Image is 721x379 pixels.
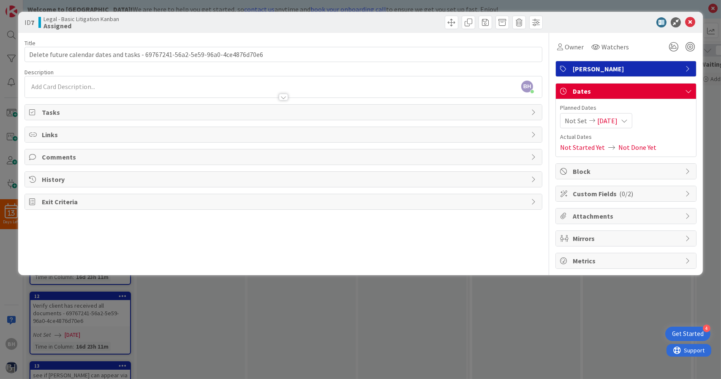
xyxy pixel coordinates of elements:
div: Open Get Started checklist, remaining modules: 4 [665,327,710,341]
span: ID [24,17,34,27]
span: Not Done Yet [618,142,656,152]
span: Support [18,1,38,11]
span: Exit Criteria [42,197,527,207]
span: Planned Dates [560,103,692,112]
span: Dates [573,86,681,96]
span: Not Started Yet [560,142,605,152]
span: Tasks [42,107,527,117]
label: Title [24,39,35,47]
span: Block [573,166,681,176]
span: Not Set [565,116,587,126]
div: 4 [703,325,710,332]
span: Legal - Basic Litigation Kanban [44,16,119,22]
span: Attachments [573,211,681,221]
span: BH [521,81,533,92]
span: Comments [42,152,527,162]
b: Assigned [44,22,119,29]
span: ( 0/2 ) [619,189,633,198]
span: Mirrors [573,233,681,244]
span: [DATE] [597,116,618,126]
span: Description [24,68,54,76]
span: Watchers [601,42,629,52]
span: [PERSON_NAME] [573,64,681,74]
b: 7 [31,18,34,27]
div: Get Started [672,330,704,338]
span: Links [42,130,527,140]
span: Owner [565,42,584,52]
span: History [42,174,527,184]
input: type card name here... [24,47,543,62]
span: Custom Fields [573,189,681,199]
span: Metrics [573,256,681,266]
span: Actual Dates [560,133,692,141]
